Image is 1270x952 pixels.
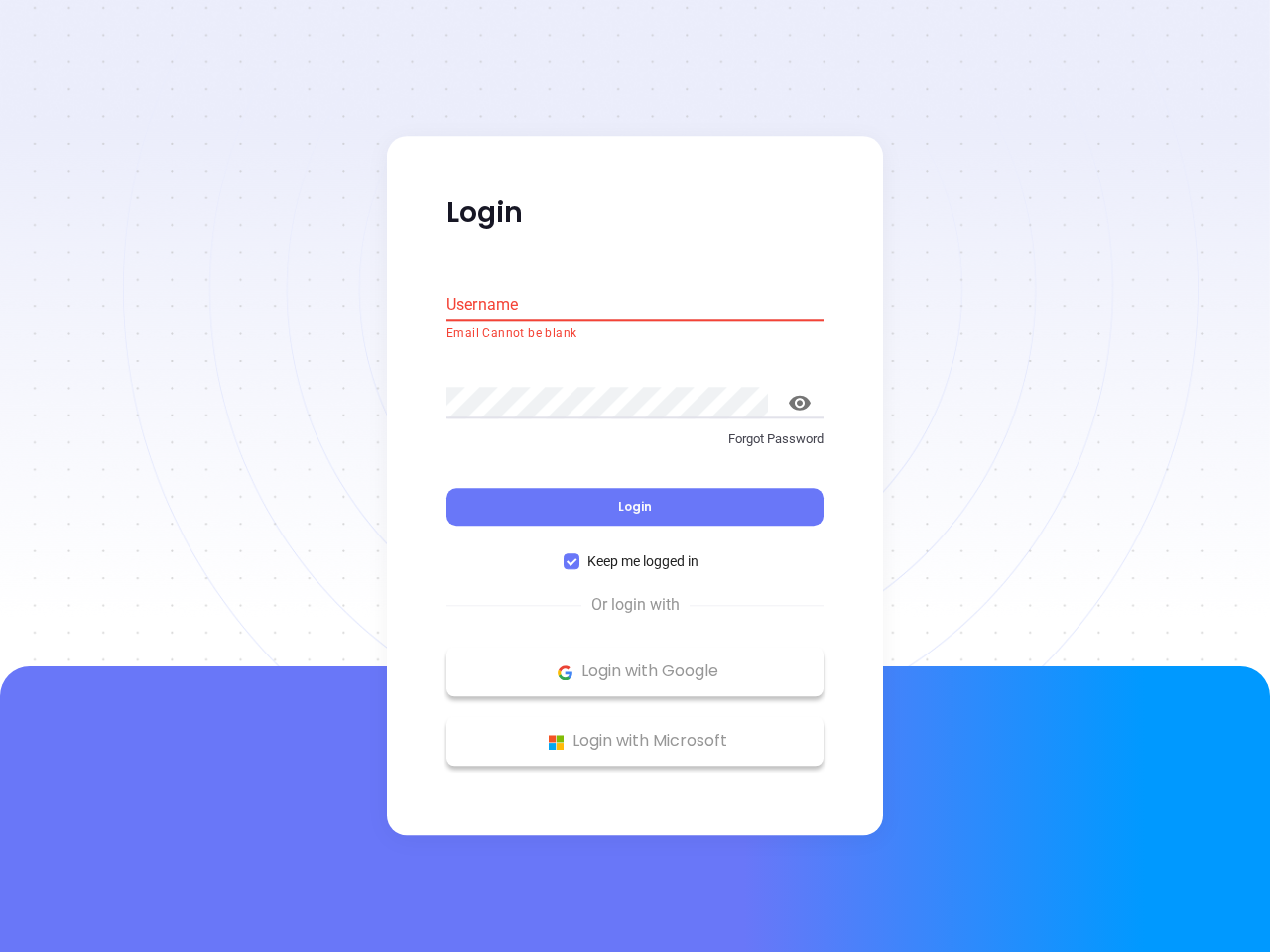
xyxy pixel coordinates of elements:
p: Email Cannot be blank [446,324,824,344]
img: Microsoft Logo [544,730,569,755]
span: Login [618,499,652,516]
img: Google Logo [553,660,577,685]
p: Forgot Password [446,429,824,449]
p: Login with Microsoft [456,727,814,757]
button: Google Logo Login with Google [446,648,824,697]
p: Login [446,195,824,231]
span: Keep me logged in [579,551,706,573]
span: Or login with [581,594,690,618]
button: Microsoft Logo Login with Microsoft [446,717,824,767]
button: toggle password visibility [776,379,824,426]
a: Forgot Password [446,429,824,465]
button: Login [446,489,824,527]
p: Login with Google [456,657,814,687]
